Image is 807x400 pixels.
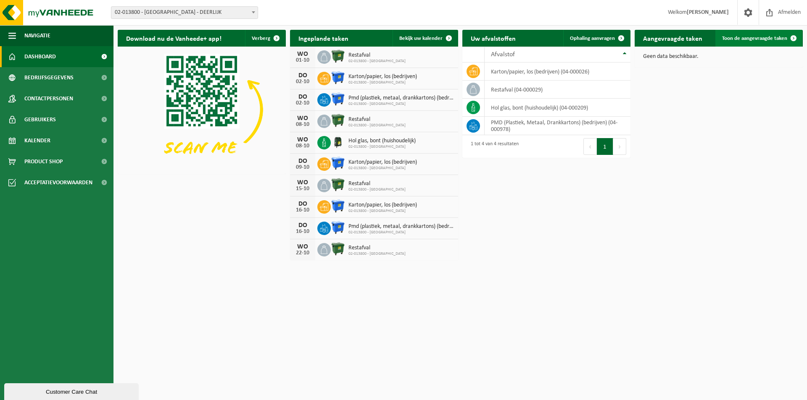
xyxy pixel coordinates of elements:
div: DO [294,201,311,207]
span: Navigatie [24,25,50,46]
span: Contactpersonen [24,88,73,109]
div: 15-10 [294,186,311,192]
span: 02-013800 - [GEOGRAPHIC_DATA] [348,123,406,128]
iframe: chat widget [4,382,140,400]
span: Ophaling aanvragen [570,36,615,41]
td: karton/papier, los (bedrijven) (04-000026) [485,63,630,81]
span: Bedrijfsgegevens [24,67,74,88]
h2: Uw afvalstoffen [462,30,524,46]
img: WB-1100-HPE-GN-01 [331,113,345,128]
span: 02-013800 - [GEOGRAPHIC_DATA] [348,80,417,85]
div: WO [294,51,311,58]
div: 02-10 [294,79,311,85]
span: 02-013800 - [GEOGRAPHIC_DATA] [348,251,406,256]
span: Acceptatievoorwaarden [24,172,92,193]
span: 02-013800 - [GEOGRAPHIC_DATA] [348,144,416,149]
span: Afvalstof [491,51,515,58]
span: Product Shop [24,151,63,172]
span: Pmd (plastiek, metaal, drankkartons) (bedrijven) [348,95,454,102]
img: WB-1100-HPE-BE-01 [331,220,345,235]
span: 02-013800 - [GEOGRAPHIC_DATA] [348,209,417,214]
span: Toon de aangevraagde taken [722,36,787,41]
img: WB-1100-HPE-GN-01 [331,242,345,256]
img: Download de VHEPlus App [118,47,286,173]
div: WO [294,243,311,250]
span: Kalender [24,130,50,151]
span: Pmd (plastiek, metaal, drankkartons) (bedrijven) [348,223,454,230]
div: 08-10 [294,122,311,128]
div: 02-10 [294,100,311,106]
span: 02-013800 - BLUE WOODS HOTEL - DEERLIJK [111,7,258,18]
div: DO [294,72,311,79]
span: Restafval [348,116,406,123]
button: 1 [597,138,613,155]
span: Restafval [348,180,406,187]
td: hol glas, bont (huishoudelijk) (04-000209) [485,99,630,117]
p: Geen data beschikbaar. [643,54,794,60]
h2: Download nu de Vanheede+ app! [118,30,230,46]
div: WO [294,179,311,186]
span: 02-013800 - [GEOGRAPHIC_DATA] [348,59,406,64]
img: WB-1100-HPE-BE-01 [331,156,345,170]
span: Karton/papier, los (bedrijven) [348,202,417,209]
div: WO [294,136,311,143]
span: 02-013800 - [GEOGRAPHIC_DATA] [348,166,417,171]
img: WB-1100-HPE-GN-01 [331,178,345,192]
td: PMD (Plastiek, Metaal, Drankkartons) (bedrijven) (04-000978) [485,117,630,135]
span: Karton/papier, los (bedrijven) [348,73,417,80]
span: Hol glas, bont (huishoudelijk) [348,138,416,144]
img: WB-1100-HPE-GN-01 [331,49,345,63]
a: Bekijk uw kalender [393,30,457,47]
span: Bekijk uw kalender [399,36,443,41]
span: 02-013800 - BLUE WOODS HOTEL - DEERLIJK [111,6,258,19]
span: 02-013800 - [GEOGRAPHIC_DATA] [348,230,454,235]
img: WB-1100-HPE-BE-01 [331,199,345,213]
div: 22-10 [294,250,311,256]
img: CR-HR-1C-1000-PES-01 [331,135,345,149]
span: Restafval [348,52,406,59]
td: restafval (04-000029) [485,81,630,99]
a: Ophaling aanvragen [563,30,630,47]
span: Restafval [348,245,406,251]
div: 1 tot 4 van 4 resultaten [467,137,519,156]
h2: Ingeplande taken [290,30,357,46]
div: 16-10 [294,229,311,235]
span: 02-013800 - [GEOGRAPHIC_DATA] [348,187,406,192]
div: 09-10 [294,165,311,170]
button: Next [613,138,626,155]
div: WO [294,115,311,122]
strong: [PERSON_NAME] [687,9,729,16]
span: Gebruikers [24,109,56,130]
button: Verberg [245,30,285,47]
div: DO [294,222,311,229]
button: Previous [583,138,597,155]
span: Dashboard [24,46,56,67]
img: WB-1100-HPE-BE-01 [331,71,345,85]
span: 02-013800 - [GEOGRAPHIC_DATA] [348,102,454,107]
div: 16-10 [294,207,311,213]
h2: Aangevraagde taken [635,30,711,46]
span: Verberg [252,36,270,41]
div: DO [294,158,311,165]
div: DO [294,94,311,100]
div: 01-10 [294,58,311,63]
span: Karton/papier, los (bedrijven) [348,159,417,166]
div: 08-10 [294,143,311,149]
a: Toon de aangevraagde taken [715,30,802,47]
img: WB-1100-HPE-BE-01 [331,92,345,106]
